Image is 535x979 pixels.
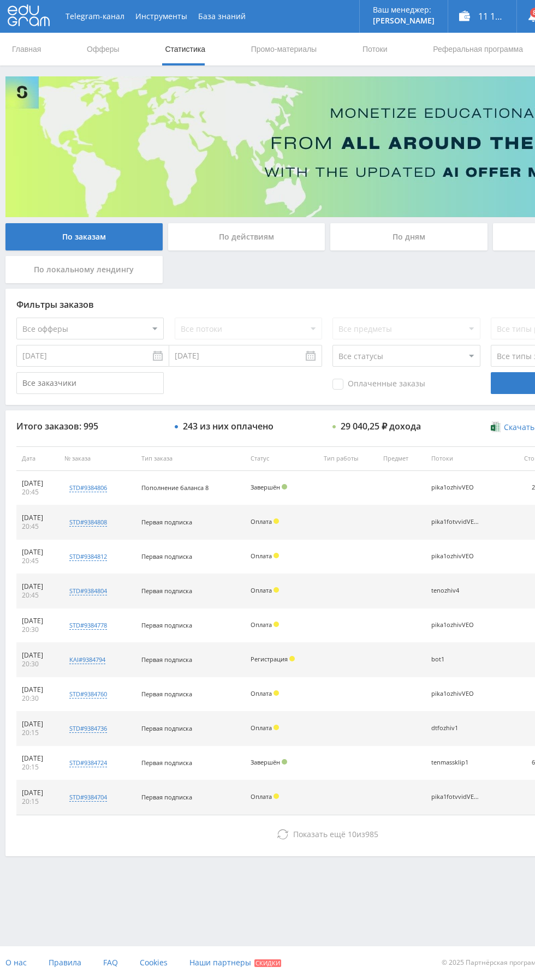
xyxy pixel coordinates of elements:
[250,33,318,65] a: Промо-материалы
[5,256,163,283] div: По локальному лендингу
[140,957,168,968] span: Cookies
[361,33,389,65] a: Потоки
[5,957,27,968] span: О нас
[16,372,164,394] input: Все заказчики
[373,16,435,25] p: [PERSON_NAME]
[103,946,118,979] a: FAQ
[168,223,325,250] div: По действиям
[49,957,81,968] span: Правила
[140,946,168,979] a: Cookies
[86,33,121,65] a: Офферы
[254,959,281,967] span: Скидки
[103,957,118,968] span: FAQ
[11,33,42,65] a: Главная
[432,33,524,65] a: Реферальная программа
[164,33,206,65] a: Статистика
[189,946,281,979] a: Наши партнеры Скидки
[5,223,163,250] div: По заказам
[330,223,488,250] div: По дням
[189,957,251,968] span: Наши партнеры
[332,379,425,390] span: Оплаченные заказы
[373,5,435,14] p: Ваш менеджер:
[5,946,27,979] a: О нас
[49,946,81,979] a: Правила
